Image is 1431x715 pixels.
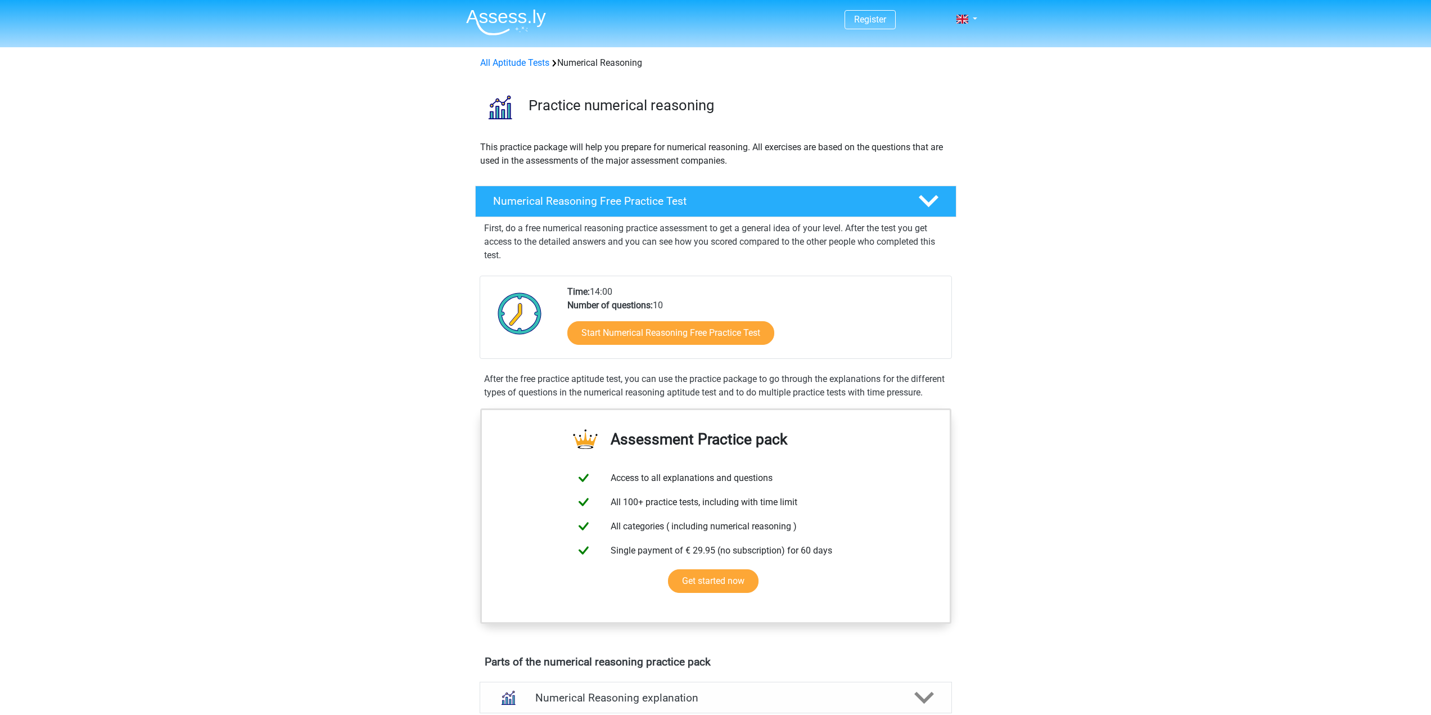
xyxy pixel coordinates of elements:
b: Number of questions: [567,300,653,311]
div: After the free practice aptitude test, you can use the practice package to go through the explana... [480,372,952,399]
h4: Numerical Reasoning Free Practice Test [493,195,900,208]
div: Numerical Reasoning [476,56,956,70]
p: This practice package will help you prepare for numerical reasoning. All exercises are based on t... [480,141,951,168]
h4: Parts of the numerical reasoning practice pack [485,655,947,668]
img: Clock [491,285,548,341]
p: First, do a free numerical reasoning practice assessment to get a general idea of your level. Aft... [484,222,947,262]
a: Register [854,14,886,25]
div: 14:00 10 [559,285,951,358]
h3: Practice numerical reasoning [529,97,947,114]
a: Start Numerical Reasoning Free Practice Test [567,321,774,345]
b: Time: [567,286,590,297]
img: numerical reasoning explanations [494,683,522,712]
a: Numerical Reasoning Free Practice Test [471,186,961,217]
h4: Numerical Reasoning explanation [535,691,896,704]
a: Get started now [668,569,759,593]
a: All Aptitude Tests [480,57,549,68]
img: Assessly [466,9,546,35]
a: explanations Numerical Reasoning explanation [475,682,956,713]
img: numerical reasoning [476,83,523,131]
